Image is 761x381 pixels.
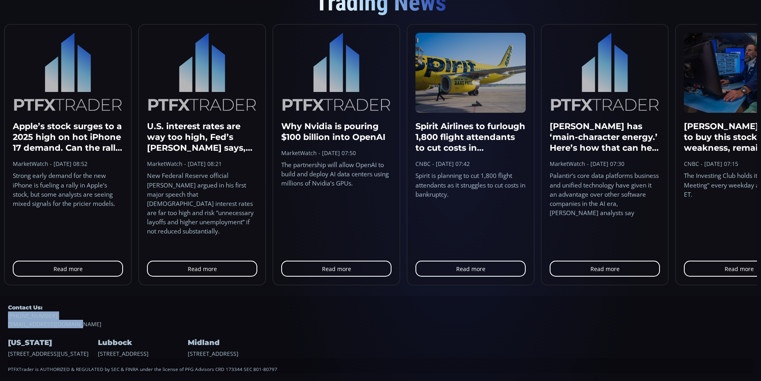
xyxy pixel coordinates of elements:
[95,20,99,26] div: O
[281,261,391,277] a: Read more
[131,20,155,26] div: 115379.25
[519,346,532,361] div: Toggle Log Scale
[281,33,391,113] img: logo.c86ae0b5.svg
[219,20,263,26] div: −2631.73 (−2.28%)
[188,336,276,349] h4: Midland
[161,20,185,26] div: 111800.00
[98,328,186,358] div: [STREET_ADDRESS]
[8,311,753,320] a: [PHONE_NUMBER]
[147,33,257,113] img: logo.c86ae0b5.svg
[26,29,43,35] div: Volume
[147,160,257,168] div: MarketWatch - [DATE] 08:21
[107,4,131,11] div: Compare
[46,29,66,35] div: 17.798K
[415,171,526,199] div: Spirit is planning to cut 1,800 flight attendants as it struggles to cut costs in bankruptcy.
[107,346,120,361] div: Go to
[13,121,123,154] h3: Apple’s stock surges to a 2025 high on hot iPhone 17 demand. Can the rally continue?
[52,351,60,357] div: 3m
[415,261,526,277] a: Read more
[13,160,123,168] div: MarketWatch - [DATE] 08:52
[147,171,257,236] div: New Federal Reserve official [PERSON_NAME] argued in his first major speech that [DEMOGRAPHIC_DAT...
[8,358,753,373] div: PTFXTrader is AUTHORIZED & REGULATED by SEC & FINRA under the license of PFG Advisors CRD 173344 ...
[507,346,519,361] div: Toggle Percentage
[532,346,548,361] div: Toggle Auto Scale
[39,18,52,26] div: 1D
[8,336,96,349] h4: [US_STATE]
[40,351,46,357] div: 1y
[127,20,131,26] div: H
[81,18,89,26] div: Market open
[98,336,186,349] h4: Lubbock
[456,346,500,361] button: 18:14:16 (UTC)
[26,18,39,26] div: BTC
[100,20,124,26] div: 115232.29
[550,261,660,277] a: Read more
[281,149,391,157] div: MarketWatch - [DATE] 07:50
[8,304,753,328] div: [EMAIL_ADDRESS][DOMAIN_NAME]
[459,351,497,357] span: 18:14:16 (UTC)
[13,33,123,113] img: logo.c86ae0b5.svg
[281,160,391,188] div: The partnership will allow OpenAI to build and deploy AI data centers using millions of Nvidia’s ...
[192,20,217,26] div: 112600.56
[65,351,73,357] div: 1m
[8,304,753,311] h5: Contact Us:
[550,33,660,113] img: logo.c86ae0b5.svg
[68,4,72,11] div: D
[79,351,85,357] div: 5d
[29,351,35,357] div: 5y
[188,328,276,358] div: [STREET_ADDRESS]
[13,171,123,208] div: Strong early demand for the new iPhone is fueling a rally in Apple’s stock, but some analysts are...
[7,107,14,114] div: 
[147,121,257,154] h3: U.S. interest rates are way too high, Fed’s [PERSON_NAME] says, and rising layoffs and unemployme...
[415,160,526,168] div: CNBC - [DATE] 07:42
[13,261,123,277] a: Read more
[90,351,97,357] div: 1d
[8,328,96,358] div: [STREET_ADDRESS][US_STATE]
[550,171,660,217] div: Palantir’s core data platforms business and unified technology have given it an advantage over ot...
[521,351,529,357] div: log
[147,261,257,277] a: Read more
[550,160,660,168] div: MarketWatch - [DATE] 07:30
[158,20,161,26] div: L
[188,20,192,26] div: C
[415,121,526,154] h3: Spirit Airlines to furlough 1,800 flight attendants to cut costs in bankruptcy
[550,121,660,154] h3: [PERSON_NAME] has ‘main-character energy.’ Here’s how that can help its stock power higher.
[52,18,76,26] div: Bitcoin
[281,121,391,143] h3: Why Nvidia is pouring $100 billion into OpenAI
[534,351,545,357] div: auto
[18,327,22,338] div: Hide Drawings Toolbar
[149,4,173,11] div: Indicators
[415,33,526,113] img: 107409734-1714681228947-gettyimages-2006559720-01-b0005020-_hya9z9q0.jpeg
